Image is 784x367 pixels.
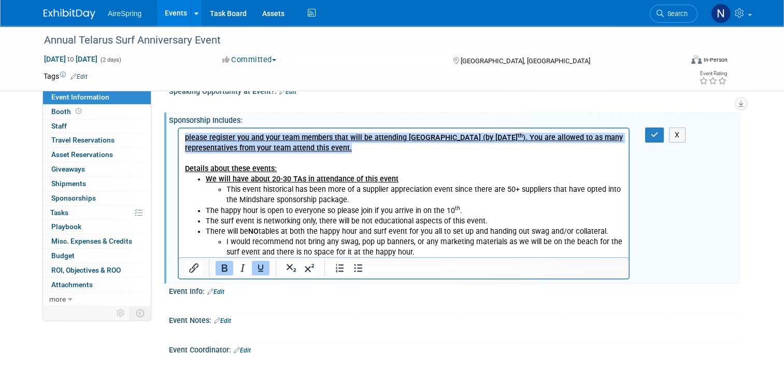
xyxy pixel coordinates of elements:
[252,261,269,275] button: Underline
[27,98,444,108] li: There will be tables at both the happy hour and surf event for you all to set up and handing out ...
[43,263,151,277] a: ROI, Objectives & ROO
[711,4,731,23] img: Natalie Pyron
[43,105,151,119] a: Booth
[27,46,220,55] u: We will have about 20-30 TAs in attendance of this event
[6,4,445,129] body: Rich Text Area. Press ALT-0 for help.
[301,261,318,275] button: Superscript
[51,280,93,289] span: Attachments
[51,165,85,173] span: Giveaways
[49,295,66,303] span: more
[43,206,151,220] a: Tasks
[179,129,629,257] iframe: Rich Text Area
[66,55,76,63] span: to
[43,249,151,263] a: Budget
[51,150,113,159] span: Asset Reservations
[44,71,88,81] td: Tags
[43,90,151,104] a: Event Information
[6,5,444,24] u: please register you and your team members that will be attending [GEOGRAPHIC_DATA] (by [DATE] ). ...
[43,133,151,147] a: Travel Reservations
[234,261,251,275] button: Italic
[169,284,740,297] div: Event Info:
[44,9,95,19] img: ExhibitDay
[282,261,300,275] button: Subscript
[108,9,141,18] span: AireSpring
[626,54,728,69] div: Event Format
[51,179,86,188] span: Shipments
[219,54,280,65] button: Committed
[669,128,686,143] button: X
[51,251,75,260] span: Budget
[43,292,151,306] a: more
[703,56,728,64] div: In-Person
[40,31,669,50] div: Annual Telarus Surf Anniversary Event
[27,88,444,98] li: The surf event is networking only, there will be not educational aspects of this event.
[216,261,233,275] button: Bold
[48,56,444,77] li: This event historical has been more of a supplier appreciation event since there are 50+ supplier...
[6,36,98,45] u: Details about these events:
[51,122,67,130] span: Staff
[43,162,151,176] a: Giveaways
[43,278,151,292] a: Attachments
[27,77,444,88] li: The happy hour is open to everyone so please join if you arrive in on the 10 .
[51,107,83,116] span: Booth
[664,10,688,18] span: Search
[51,222,81,231] span: Playbook
[43,119,151,133] a: Staff
[169,342,740,356] div: Event Coordinator:
[51,237,132,245] span: Misc. Expenses & Credits
[99,57,121,63] span: (2 days)
[279,88,296,95] a: Edit
[169,313,740,326] div: Event Notes:
[207,288,224,295] a: Edit
[43,148,151,162] a: Asset Reservations
[112,306,130,320] td: Personalize Event Tab Strip
[461,57,590,65] span: [GEOGRAPHIC_DATA], [GEOGRAPHIC_DATA]
[234,347,251,354] a: Edit
[70,73,88,80] a: Edit
[691,55,702,64] img: Format-Inperson.png
[43,191,151,205] a: Sponsorships
[50,208,68,217] span: Tasks
[43,220,151,234] a: Playbook
[331,261,349,275] button: Numbered list
[43,234,151,248] a: Misc. Expenses & Credits
[169,112,740,125] div: Sponsorship Includes:
[699,71,727,76] div: Event Rating
[48,108,444,129] li: I would recommend not bring any swag, pop up banners, or any marketing materials as we will be on...
[74,107,83,115] span: Booth not reserved yet
[51,194,96,202] span: Sponsorships
[43,177,151,191] a: Shipments
[349,261,367,275] button: Bullet list
[69,98,80,107] b: NO
[339,4,344,10] sup: th
[276,76,281,83] sup: th
[51,136,115,144] span: Travel Reservations
[650,5,697,23] a: Search
[51,266,121,274] span: ROI, Objectives & ROO
[51,93,109,101] span: Event Information
[130,306,151,320] td: Toggle Event Tabs
[185,261,203,275] button: Insert/edit link
[214,317,231,324] a: Edit
[44,54,98,64] span: [DATE] [DATE]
